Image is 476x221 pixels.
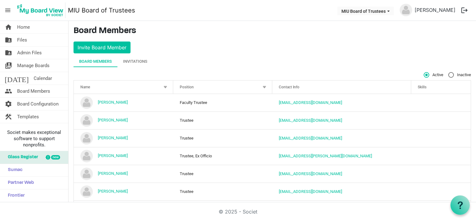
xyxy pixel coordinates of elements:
a: [PERSON_NAME] [98,100,128,105]
span: folder_shared [5,34,12,46]
td: andy zhong is template cell column header Name [74,111,173,129]
img: no-profile-picture.svg [80,96,93,109]
a: [PERSON_NAME] [98,135,128,140]
td: Trustee column header Position [173,129,273,147]
a: [PERSON_NAME] [98,118,128,122]
span: switch_account [5,59,12,72]
span: Board Members [17,85,50,97]
span: Sumac [5,164,22,176]
div: tab-header [74,56,471,67]
span: Societ makes exceptional software to support nonprofits. [3,129,65,148]
td: Carolyn King is template cell column header Name [74,200,173,218]
div: Board Members [79,58,112,65]
td: Bill Smith is template cell column header Name [74,147,173,165]
a: [PERSON_NAME] [98,153,128,158]
button: MIU Board of Trustees dropdownbutton [337,7,394,15]
span: home [5,21,12,33]
a: [PERSON_NAME] [98,189,128,194]
td: Faculty Trustee column header Position [173,94,273,111]
img: no-profile-picture.svg [80,114,93,127]
td: Amine Kouider is template cell column header Name [74,94,173,111]
td: yingwu.zhong@funplus.com is template cell column header Contact Info [272,111,411,129]
td: Brian Levine is template cell column header Name [74,165,173,183]
td: is template cell column header Skills [411,147,471,165]
img: no-profile-picture.svg [400,4,412,16]
td: Trustee column header Position [173,165,273,183]
span: Board Configuration [17,98,59,110]
span: Skills [418,85,426,89]
td: cking@miu.edu is template cell column header Contact Info [272,200,411,218]
td: is template cell column header Skills [411,183,471,200]
span: Files [17,34,27,46]
td: bdreier@miu.edu is template cell column header Contact Info [272,129,411,147]
span: Position [180,85,194,89]
span: Manage Boards [17,59,50,72]
a: MIU Board of Trustees [68,4,135,17]
td: Barbara Dreier is template cell column header Name [74,129,173,147]
td: Trustee column header Position [173,200,273,218]
a: [EMAIL_ADDRESS][DOMAIN_NAME] [279,118,342,123]
img: no-profile-picture.svg [80,185,93,198]
img: no-profile-picture.svg [80,132,93,145]
td: Trustee column header Position [173,111,273,129]
span: Calendar [34,72,52,85]
span: people [5,85,12,97]
td: akouider@miu.edu is template cell column header Contact Info [272,94,411,111]
a: [EMAIL_ADDRESS][DOMAIN_NAME] [279,100,342,105]
span: Active [424,72,443,78]
a: My Board View Logo [15,2,68,18]
a: [EMAIL_ADDRESS][DOMAIN_NAME] [279,189,342,194]
span: construction [5,110,12,123]
td: Trustee, Ex Officio column header Position [173,147,273,165]
span: Templates [17,110,39,123]
span: menu [2,4,14,16]
button: Invite Board Member [74,42,131,53]
td: is template cell column header Skills [411,200,471,218]
td: is template cell column header Skills [411,94,471,111]
span: Frontier [5,189,25,202]
a: [PERSON_NAME] [412,4,458,16]
td: Trustee column header Position [173,183,273,200]
a: [PERSON_NAME] [98,171,128,176]
a: [EMAIL_ADDRESS][DOMAIN_NAME] [279,171,342,176]
span: Contact Info [279,85,299,89]
img: no-profile-picture.svg [80,168,93,180]
a: [EMAIL_ADDRESS][PERSON_NAME][DOMAIN_NAME] [279,154,372,158]
img: no-profile-picture.svg [80,150,93,162]
h3: Board Members [74,26,471,37]
td: is template cell column header Skills [411,129,471,147]
span: settings [5,98,12,110]
td: bcurrivan@gmail.com is template cell column header Contact Info [272,183,411,200]
span: Glass Register [5,151,38,164]
span: Inactive [448,72,471,78]
span: Admin Files [17,47,42,59]
div: Invitations [123,58,147,65]
a: [EMAIL_ADDRESS][DOMAIN_NAME] [279,136,342,140]
img: My Board View Logo [15,2,65,18]
a: © 2025 - Societ [219,209,257,215]
button: logout [458,4,471,17]
span: Name [80,85,90,89]
td: bill.smith@miu.edu is template cell column header Contact Info [272,147,411,165]
span: Partner Web [5,177,34,189]
div: new [51,155,60,160]
span: folder_shared [5,47,12,59]
span: Home [17,21,30,33]
td: is template cell column header Skills [411,165,471,183]
span: [DATE] [5,72,29,85]
td: blevine@tm.org is template cell column header Contact Info [272,165,411,183]
td: Bruce Currivan is template cell column header Name [74,183,173,200]
td: is template cell column header Skills [411,111,471,129]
